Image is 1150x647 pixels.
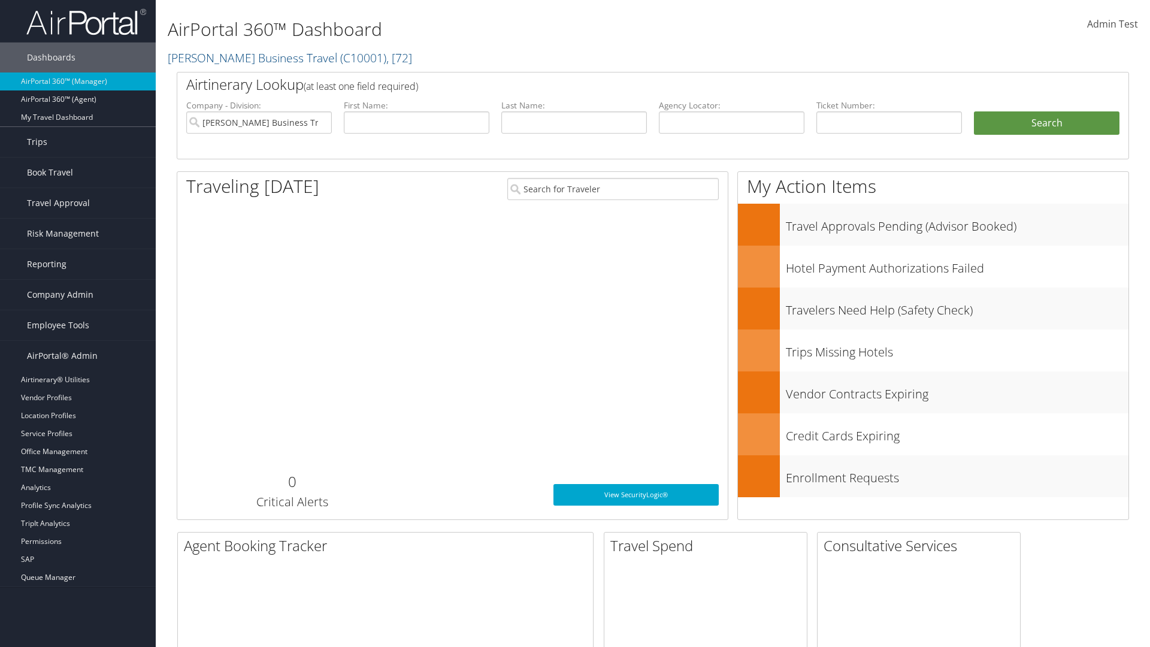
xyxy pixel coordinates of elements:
[186,494,398,510] h3: Critical Alerts
[738,371,1128,413] a: Vendor Contracts Expiring
[1087,6,1138,43] a: Admin Test
[786,338,1128,361] h3: Trips Missing Hotels
[507,178,719,200] input: Search for Traveler
[786,296,1128,319] h3: Travelers Need Help (Safety Check)
[738,413,1128,455] a: Credit Cards Expiring
[786,380,1128,403] h3: Vendor Contracts Expiring
[659,99,804,111] label: Agency Locator:
[610,536,807,556] h2: Travel Spend
[786,212,1128,235] h3: Travel Approvals Pending (Advisor Booked)
[344,99,489,111] label: First Name:
[304,80,418,93] span: (at least one field required)
[738,174,1128,199] h1: My Action Items
[738,204,1128,246] a: Travel Approvals Pending (Advisor Booked)
[27,341,98,371] span: AirPortal® Admin
[738,329,1128,371] a: Trips Missing Hotels
[27,43,75,72] span: Dashboards
[186,74,1040,95] h2: Airtinerary Lookup
[786,422,1128,445] h3: Credit Cards Expiring
[184,536,593,556] h2: Agent Booking Tracker
[168,50,412,66] a: [PERSON_NAME] Business Travel
[27,158,73,188] span: Book Travel
[186,471,398,492] h2: 0
[816,99,962,111] label: Ticket Number:
[27,280,93,310] span: Company Admin
[738,288,1128,329] a: Travelers Need Help (Safety Check)
[738,455,1128,497] a: Enrollment Requests
[786,464,1128,486] h3: Enrollment Requests
[974,111,1119,135] button: Search
[27,249,66,279] span: Reporting
[26,8,146,36] img: airportal-logo.png
[553,484,719,506] a: View SecurityLogic®
[501,99,647,111] label: Last Name:
[786,254,1128,277] h3: Hotel Payment Authorizations Failed
[340,50,386,66] span: ( C10001 )
[27,127,47,157] span: Trips
[386,50,412,66] span: , [ 72 ]
[27,188,90,218] span: Travel Approval
[1087,17,1138,31] span: Admin Test
[27,219,99,249] span: Risk Management
[168,17,815,42] h1: AirPortal 360™ Dashboard
[824,536,1020,556] h2: Consultative Services
[738,246,1128,288] a: Hotel Payment Authorizations Failed
[27,310,89,340] span: Employee Tools
[186,174,319,199] h1: Traveling [DATE]
[186,99,332,111] label: Company - Division:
